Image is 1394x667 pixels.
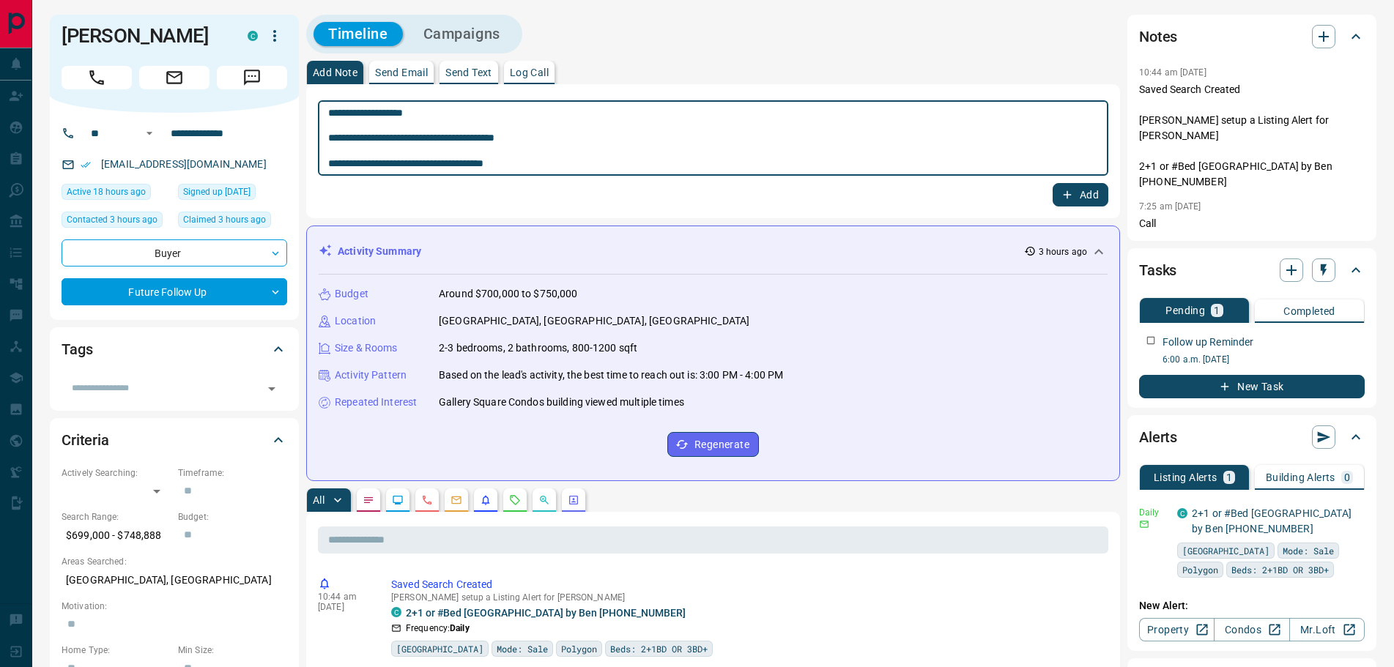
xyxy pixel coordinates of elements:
span: Beds: 2+1BD OR 3BD+ [610,641,708,656]
p: Activity Summary [338,244,421,259]
button: Campaigns [409,22,515,46]
p: Daily [1139,506,1168,519]
p: Actively Searching: [62,466,171,480]
h2: Criteria [62,428,109,452]
p: Listing Alerts [1154,472,1217,482]
span: Signed up [DATE] [183,185,251,199]
h2: Tags [62,338,92,361]
p: Building Alerts [1266,472,1335,482]
div: Criteria [62,422,287,458]
p: Completed [1283,306,1335,316]
a: 2+1 or #Bed [GEOGRAPHIC_DATA] by Ben [PHONE_NUMBER] [1192,507,1352,534]
svg: Opportunities [538,494,550,506]
p: 6:00 a.m. [DATE] [1163,353,1365,366]
p: 10:44 am [318,592,369,602]
p: 1 [1214,305,1220,316]
a: [EMAIL_ADDRESS][DOMAIN_NAME] [101,158,267,170]
svg: Lead Browsing Activity [392,494,404,506]
p: 2-3 bedrooms, 2 bathrooms, 800-1200 sqft [439,340,637,356]
div: Notes [1139,19,1365,54]
div: Tags [62,332,287,367]
p: Location [335,313,376,329]
button: New Task [1139,375,1365,398]
div: Fri Sep 12 2025 [62,212,171,232]
strong: Daily [450,623,470,633]
p: [PERSON_NAME] setup a Listing Alert for [PERSON_NAME] [391,592,1102,603]
svg: Calls [421,494,433,506]
span: Claimed 3 hours ago [183,212,266,227]
div: Future Follow Up [62,278,287,305]
div: condos.ca [1177,508,1187,518]
p: Call [1139,216,1365,231]
p: Follow up Reminder [1163,335,1253,350]
div: Fri Sep 12 2025 [178,212,287,232]
div: condos.ca [248,31,258,41]
span: Beds: 2+1BD OR 3BD+ [1231,562,1329,577]
div: Alerts [1139,420,1365,455]
p: Saved Search Created [PERSON_NAME] setup a Listing Alert for [PERSON_NAME] 2+1 or #Bed [GEOGRAPHI... [1139,82,1365,190]
span: Mode: Sale [1283,543,1334,558]
h2: Tasks [1139,258,1176,282]
button: Open [262,379,282,399]
p: 3 hours ago [1039,245,1087,258]
p: Based on the lead's activity, the best time to reach out is: 3:00 PM - 4:00 PM [439,368,783,383]
button: Timeline [314,22,403,46]
span: Message [217,66,287,89]
div: Tasks [1139,253,1365,288]
p: Saved Search Created [391,577,1102,592]
p: Send Email [375,67,428,78]
a: Condos [1214,618,1289,641]
button: Add [1053,183,1108,206]
p: Search Range: [62,510,171,523]
svg: Listing Alerts [480,494,492,506]
span: Call [62,66,132,89]
p: Add Note [313,67,357,78]
p: Motivation: [62,600,287,613]
svg: Email Verified [81,160,91,170]
p: [DATE] [318,602,369,612]
span: [GEOGRAPHIC_DATA] [1182,543,1269,558]
p: Budget: [178,510,287,523]
p: 7:25 am [DATE] [1139,201,1201,212]
p: All [313,495,325,505]
svg: Emails [451,494,462,506]
button: Open [141,124,158,142]
p: Budget [335,286,368,302]
svg: Agent Actions [568,494,579,506]
a: Mr.Loft [1289,618,1365,641]
p: Around $700,000 to $750,000 [439,286,578,302]
p: New Alert: [1139,598,1365,614]
span: [GEOGRAPHIC_DATA] [396,641,483,656]
button: Regenerate [667,432,759,457]
p: Min Size: [178,644,287,657]
div: Thu Jul 13 2023 [178,184,287,204]
p: Home Type: [62,644,171,657]
span: Email [139,66,210,89]
p: Size & Rooms [335,340,398,356]
p: Frequency: [406,622,470,635]
a: 2+1 or #Bed [GEOGRAPHIC_DATA] by Ben [PHONE_NUMBER] [406,607,686,619]
h2: Alerts [1139,425,1177,449]
p: Pending [1165,305,1205,316]
span: Polygon [561,641,597,656]
div: Thu Sep 11 2025 [62,184,171,204]
p: 0 [1344,472,1350,482]
p: Send Text [445,67,492,78]
p: Repeated Interest [335,395,417,410]
p: 1 [1226,472,1232,482]
svg: Email [1139,519,1149,529]
p: 10:44 am [DATE] [1139,67,1206,78]
p: [GEOGRAPHIC_DATA], [GEOGRAPHIC_DATA] [62,568,287,592]
p: $699,000 - $748,888 [62,523,171,548]
p: Timeframe: [178,466,287,480]
svg: Notes [363,494,374,506]
span: Mode: Sale [497,641,548,656]
div: condos.ca [391,607,401,617]
div: Activity Summary3 hours ago [319,238,1108,265]
h2: Notes [1139,25,1177,48]
svg: Requests [509,494,521,506]
span: Contacted 3 hours ago [67,212,157,227]
p: Log Call [510,67,549,78]
h1: [PERSON_NAME] [62,24,226,48]
div: Buyer [62,239,287,267]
